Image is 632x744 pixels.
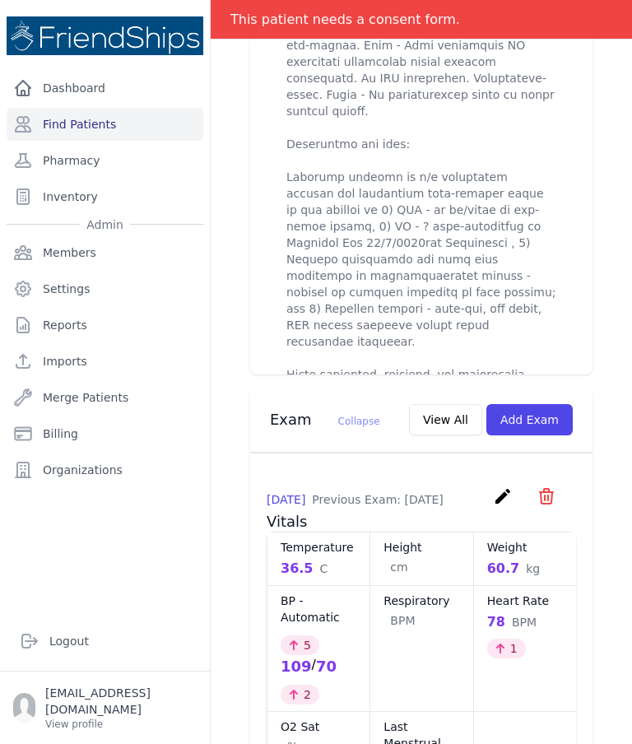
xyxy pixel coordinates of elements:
a: Reports [7,309,203,342]
span: kg [526,560,540,577]
a: Pharmacy [7,144,203,177]
dt: Weight [487,539,563,556]
div: 36.5 [281,559,356,579]
dt: Respiratory [383,593,459,609]
div: 2 [281,685,319,704]
a: Find Patients [7,108,203,141]
span: Collapse [338,416,380,427]
a: Billing [7,417,203,450]
a: Organizations [7,453,203,486]
div: 109 [281,655,312,678]
a: create [493,494,517,509]
h3: Exam [270,410,380,430]
dt: Height [383,539,459,556]
a: [EMAIL_ADDRESS][DOMAIN_NAME] View profile [13,685,197,731]
div: 5 [281,635,319,655]
i: create [493,486,513,506]
p: View profile [45,718,197,731]
button: View All [409,404,482,435]
img: Medical Missions EMR [7,16,203,55]
span: Previous Exam: [DATE] [312,493,443,506]
a: Imports [7,345,203,378]
div: / [281,655,356,678]
div: 78 [487,612,563,632]
div: 60.7 [487,559,563,579]
span: C [319,560,328,577]
button: Add Exam [486,404,573,435]
span: Admin [80,216,130,233]
a: Dashboard [7,72,203,105]
a: Inventory [7,180,203,213]
div: 1 [487,639,526,658]
a: Members [7,236,203,269]
dt: BP - Automatic [281,593,356,625]
dt: Heart Rate [487,593,563,609]
a: Logout [13,625,197,658]
span: BPM [512,614,537,630]
dt: Temperature [281,539,356,556]
span: cm [390,559,407,575]
a: Merge Patients [7,381,203,414]
a: Settings [7,272,203,305]
span: Vitals [267,513,307,530]
span: BPM [390,612,415,629]
div: 70 [316,655,337,678]
p: [DATE] [267,491,444,508]
p: [EMAIL_ADDRESS][DOMAIN_NAME] [45,685,197,718]
dt: O2 Sat [281,718,356,735]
